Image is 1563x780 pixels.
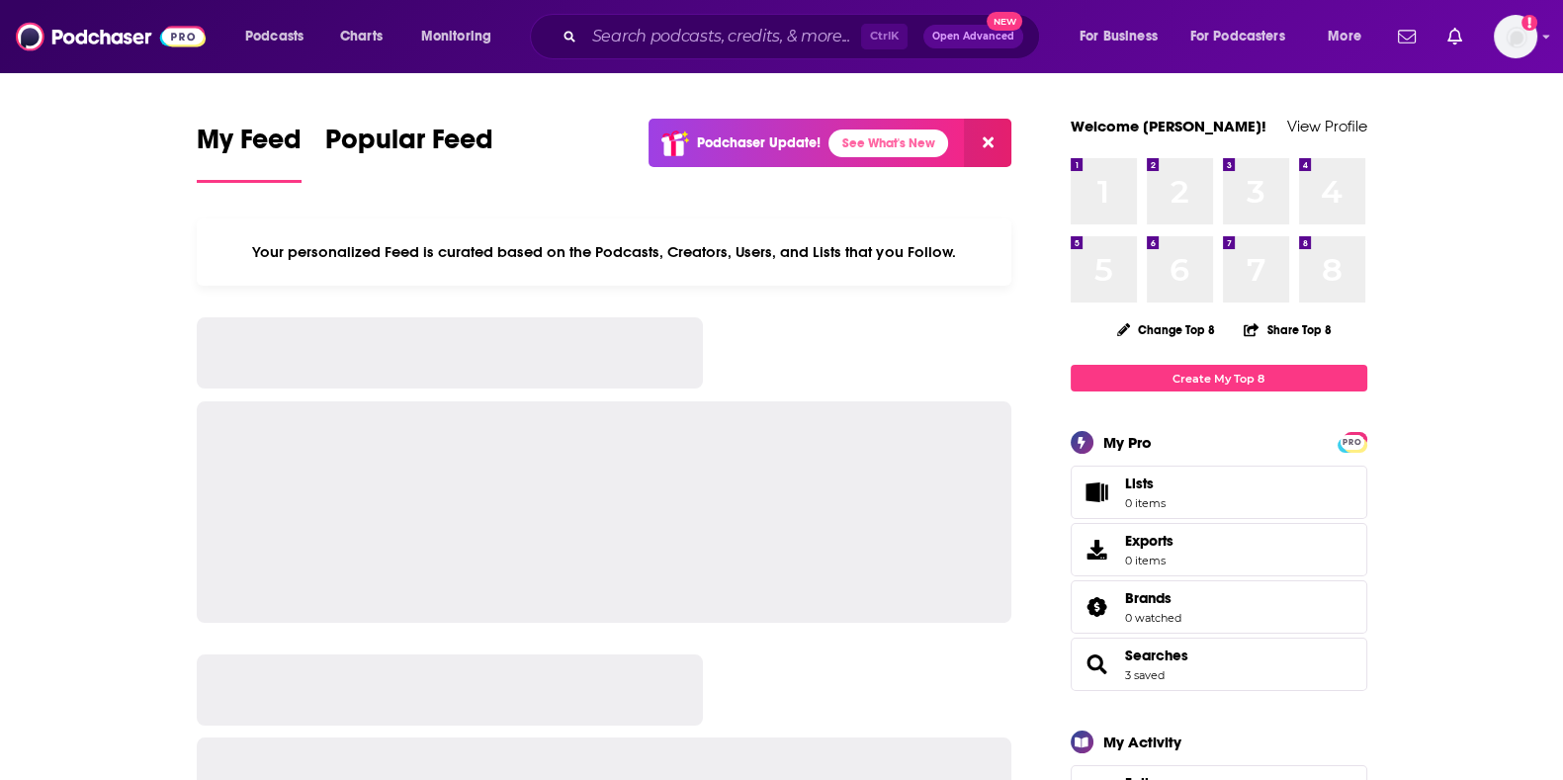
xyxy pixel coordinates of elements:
button: Change Top 8 [1105,317,1228,342]
img: Podchaser - Follow, Share and Rate Podcasts [16,18,206,55]
span: New [987,12,1022,31]
span: 0 items [1125,496,1166,510]
a: 3 saved [1125,668,1165,682]
a: My Feed [197,123,302,183]
span: Exports [1125,532,1173,550]
span: Logged in as gracewagner [1494,15,1537,58]
button: open menu [407,21,517,52]
a: PRO [1341,434,1364,449]
a: Show notifications dropdown [1390,20,1424,53]
a: Searches [1078,650,1117,678]
span: Lists [1125,475,1166,492]
span: Brands [1125,589,1172,607]
span: Brands [1071,580,1367,634]
a: Lists [1071,466,1367,519]
span: Exports [1078,536,1117,563]
span: More [1328,23,1361,50]
span: My Feed [197,123,302,168]
a: Brands [1078,593,1117,621]
svg: Add a profile image [1521,15,1537,31]
a: Charts [327,21,394,52]
button: open menu [1066,21,1182,52]
img: User Profile [1494,15,1537,58]
button: Share Top 8 [1243,310,1332,349]
button: open menu [231,21,329,52]
a: Create My Top 8 [1071,365,1367,391]
a: Brands [1125,589,1181,607]
span: Lists [1078,478,1117,506]
span: Ctrl K [861,24,908,49]
div: Your personalized Feed is curated based on the Podcasts, Creators, Users, and Lists that you Follow. [197,218,1012,286]
p: Podchaser Update! [697,134,821,151]
a: Searches [1125,647,1188,664]
a: Show notifications dropdown [1439,20,1470,53]
span: 0 items [1125,554,1173,567]
a: View Profile [1287,117,1367,135]
a: 0 watched [1125,611,1181,625]
span: Open Advanced [932,32,1014,42]
span: For Business [1080,23,1158,50]
span: PRO [1341,435,1364,450]
a: Popular Feed [325,123,493,183]
div: Search podcasts, credits, & more... [549,14,1059,59]
input: Search podcasts, credits, & more... [584,21,861,52]
span: Podcasts [245,23,304,50]
span: Lists [1125,475,1154,492]
button: open menu [1177,21,1314,52]
button: open menu [1314,21,1386,52]
div: My Activity [1103,733,1181,751]
a: Welcome [PERSON_NAME]! [1071,117,1266,135]
span: Popular Feed [325,123,493,168]
button: Show profile menu [1494,15,1537,58]
span: For Podcasters [1190,23,1285,50]
div: My Pro [1103,433,1152,452]
button: Open AdvancedNew [923,25,1023,48]
a: Exports [1071,523,1367,576]
span: Charts [340,23,383,50]
a: See What's New [828,130,948,157]
span: Searches [1071,638,1367,691]
span: Monitoring [421,23,491,50]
